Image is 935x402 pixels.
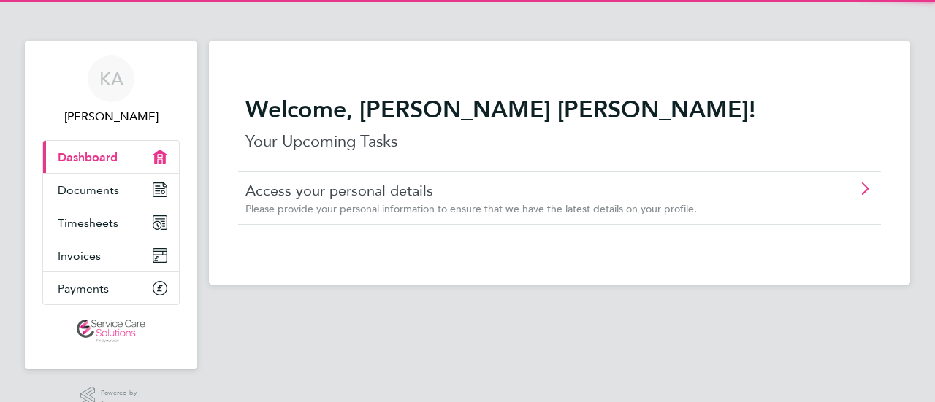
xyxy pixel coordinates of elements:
span: Dashboard [58,150,118,164]
nav: Main navigation [25,41,197,369]
span: Please provide your personal information to ensure that we have the latest details on your profile. [245,202,697,215]
a: KA[PERSON_NAME] [42,55,180,125]
h2: Welcome, [PERSON_NAME] [PERSON_NAME]! [245,95,874,124]
a: Payments [43,272,179,304]
a: Go to home page [42,320,180,343]
span: Karen Elizabeth Anderson [42,108,180,125]
span: Payments [58,282,109,295]
a: Timesheets [43,206,179,239]
span: Invoices [58,249,101,263]
a: Dashboard [43,141,179,173]
a: Access your personal details [245,181,791,200]
a: Invoices [43,239,179,271]
span: Powered by [101,387,142,399]
img: servicecare-logo-retina.png [77,320,145,343]
p: Your Upcoming Tasks [245,130,874,153]
span: KA [99,69,123,88]
span: Documents [58,183,119,197]
a: Documents [43,174,179,206]
span: Timesheets [58,216,118,230]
